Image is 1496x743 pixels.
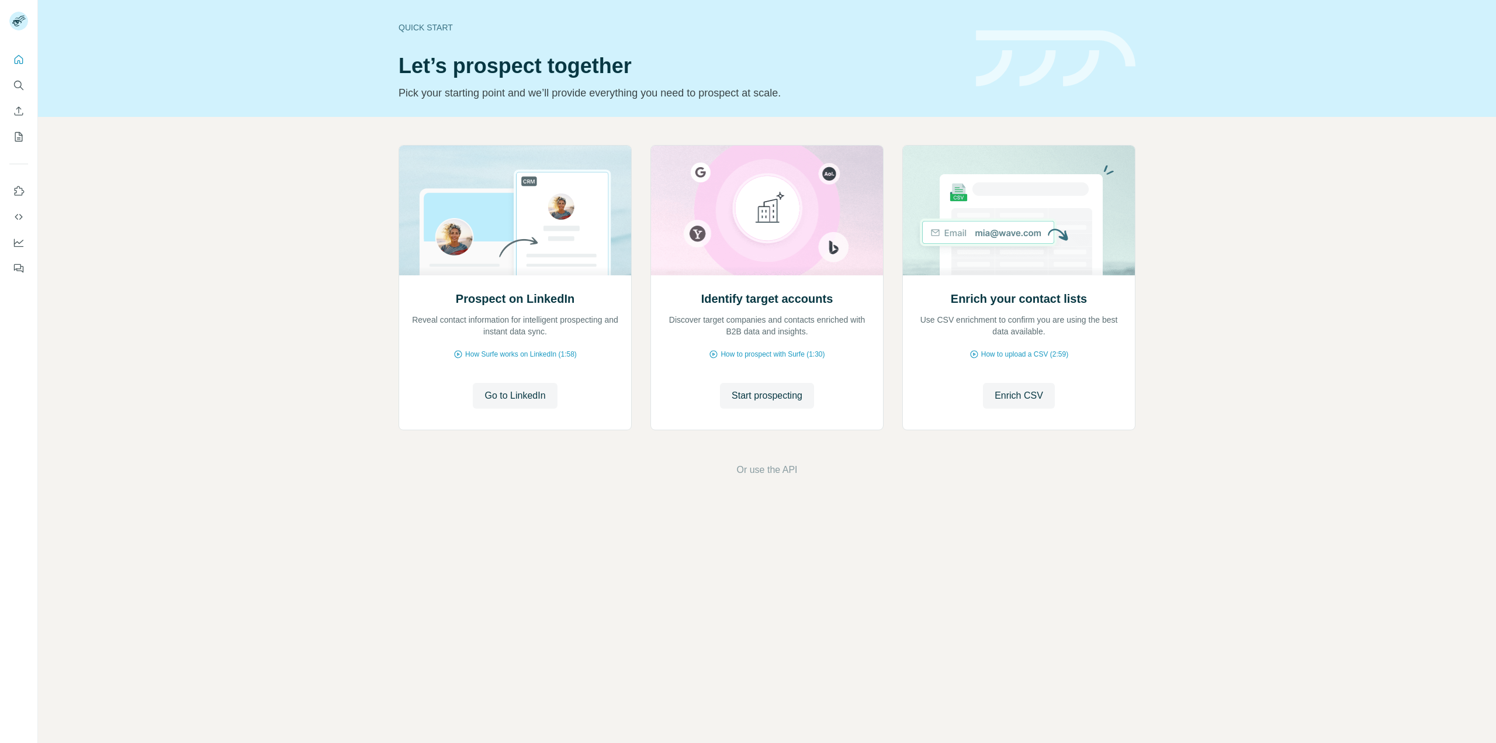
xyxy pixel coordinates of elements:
p: Discover target companies and contacts enriched with B2B data and insights. [663,314,871,337]
img: banner [976,30,1135,87]
button: Use Surfe on LinkedIn [9,181,28,202]
span: Go to LinkedIn [484,389,545,403]
button: Feedback [9,258,28,279]
h2: Prospect on LinkedIn [456,291,574,307]
div: Quick start [399,22,962,33]
button: Use Surfe API [9,206,28,227]
img: Enrich your contact lists [902,146,1135,275]
button: Or use the API [736,463,797,477]
h2: Enrich your contact lists [951,291,1087,307]
button: Search [9,75,28,96]
button: My lists [9,126,28,147]
h1: Let’s prospect together [399,54,962,78]
img: Identify target accounts [650,146,884,275]
button: Dashboard [9,232,28,253]
img: Prospect on LinkedIn [399,146,632,275]
p: Use CSV enrichment to confirm you are using the best data available. [915,314,1123,337]
button: Start prospecting [720,383,814,409]
p: Reveal contact information for intelligent prospecting and instant data sync. [411,314,619,337]
button: Quick start [9,49,28,70]
button: Enrich CSV [9,101,28,122]
button: Enrich CSV [983,383,1055,409]
span: How to prospect with Surfe (1:30) [721,349,825,360]
span: Enrich CSV [995,389,1043,403]
span: Start prospecting [732,389,802,403]
button: Go to LinkedIn [473,383,557,409]
span: How to upload a CSV (2:59) [981,349,1068,360]
p: Pick your starting point and we’ll provide everything you need to prospect at scale. [399,85,962,101]
span: How Surfe works on LinkedIn (1:58) [465,349,577,360]
h2: Identify target accounts [701,291,833,307]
